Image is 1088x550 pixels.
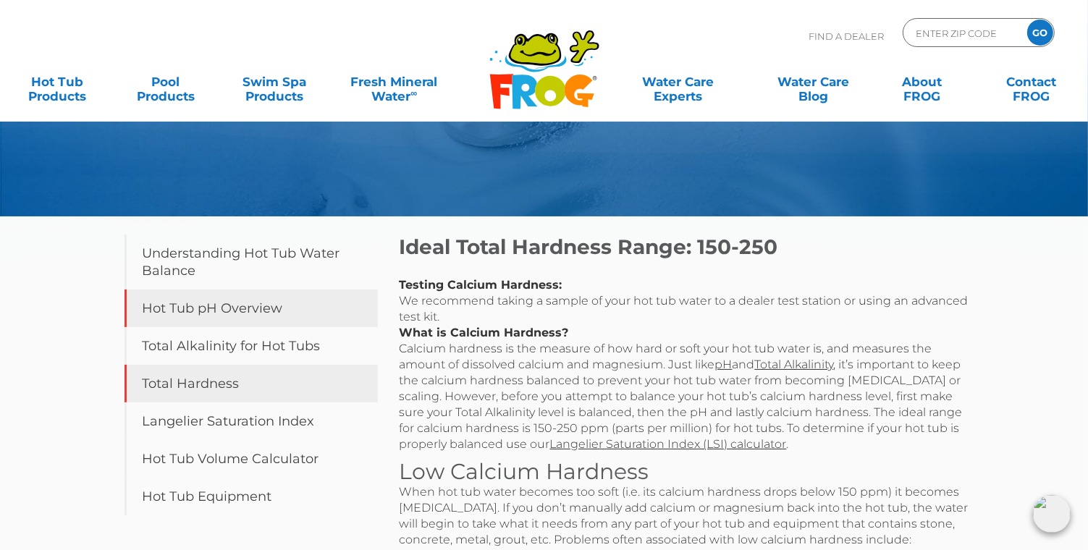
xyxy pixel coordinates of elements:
[125,478,378,515] a: Hot Tub Equipment
[400,234,979,259] h2: Ideal Total Hardness Range: 150-250
[123,67,208,96] a: PoolProducts
[125,402,378,440] a: Langelier Saturation Index
[125,327,378,365] a: Total Alkalinity for Hot Tubs
[1027,20,1053,46] input: GO
[771,67,856,96] a: Water CareBlog
[341,67,447,96] a: Fresh MineralWater∞
[550,437,787,451] a: Langelier Saturation Index (LSI) calculator
[755,357,834,371] a: Total Alkalinity
[880,67,964,96] a: AboutFROG
[609,67,746,96] a: Water CareExperts
[400,326,569,339] strong: What is Calcium Hardness?
[400,484,979,548] p: When hot tub water becomes too soft (i.e. its calcium hardness drops below 150 ppm) it becomes [M...
[400,460,979,484] h3: Low Calcium Hardness
[809,18,884,54] p: Find A Dealer
[989,67,1074,96] a: ContactFROG
[125,440,378,478] a: Hot Tub Volume Calculator
[400,277,979,452] p: We recommend taking a sample of your hot tub water to a dealer test station or using an advanced ...
[400,278,562,292] strong: Testing Calcium Hardness:
[1033,495,1071,533] img: openIcon
[410,88,417,98] sup: ∞
[14,67,99,96] a: Hot TubProducts
[914,22,1012,43] input: Zip Code Form
[125,365,378,402] a: Total Hardness
[125,234,378,289] a: Understanding Hot Tub Water Balance
[125,289,378,327] a: Hot Tub pH Overview
[715,357,733,371] a: pH
[232,67,317,96] a: Swim SpaProducts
